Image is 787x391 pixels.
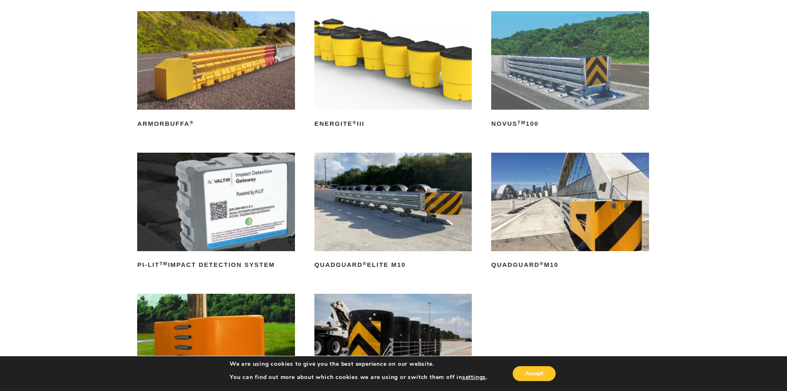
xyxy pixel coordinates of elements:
[314,11,472,130] a: ENERGITE®III
[137,153,295,272] a: PI-LITTMImpact Detection System
[491,117,649,130] h2: NOVUS 100
[230,374,487,381] p: You can find out more about which cookies we are using or switch them off in .
[363,261,367,266] sup: ®
[314,117,472,130] h2: ENERGITE III
[491,259,649,272] h2: QuadGuard M10
[491,153,649,272] a: QuadGuard®M10
[190,120,194,125] sup: ®
[462,374,486,381] button: settings
[137,117,295,130] h2: ArmorBuffa
[513,366,556,381] button: Accept
[159,261,168,266] sup: TM
[137,11,295,130] a: ArmorBuffa®
[137,259,295,272] h2: PI-LIT Impact Detection System
[518,120,526,125] sup: TM
[314,153,472,272] a: QuadGuard®Elite M10
[491,11,649,130] a: NOVUSTM100
[540,261,544,266] sup: ®
[353,120,357,125] sup: ®
[314,259,472,272] h2: QuadGuard Elite M10
[230,360,487,368] p: We are using cookies to give you the best experience on our website.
